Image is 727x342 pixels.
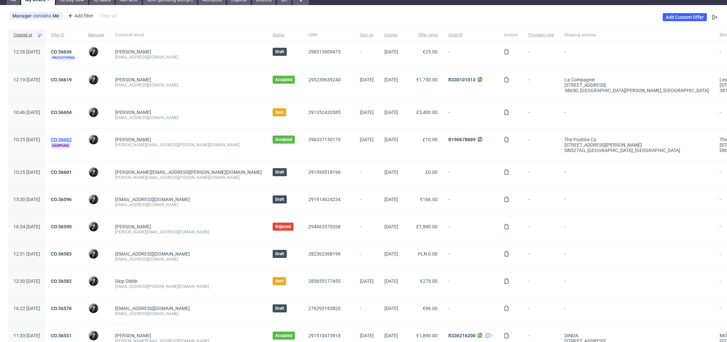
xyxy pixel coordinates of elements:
[564,137,709,142] div: The Positive Co
[528,306,554,316] span: -
[275,49,284,54] span: Draft
[51,143,70,148] span: Sampling
[308,251,341,257] a: 282362368199
[564,77,709,82] div: La compagnie
[115,169,262,175] span: [PERSON_NAME][EMAIL_ADDRESS][PERSON_NAME][DOMAIN_NAME]
[115,224,151,229] a: [PERSON_NAME]
[51,49,72,54] a: CO.56636
[360,333,374,338] span: [DATE]
[115,202,262,207] div: [EMAIL_ADDRESS][DOMAIN_NAME]
[564,82,709,88] div: [STREET_ADDRESS]
[448,110,493,120] span: -
[384,32,398,38] span: Expires
[416,224,438,229] span: £1,980.00
[115,306,190,311] span: [EMAIL_ADDRESS][DOMAIN_NAME]
[564,333,709,338] div: DINDA
[528,110,554,120] span: -
[384,77,398,82] span: [DATE]
[448,333,476,338] a: R336216200
[448,224,493,235] span: -
[528,278,554,289] span: -
[51,197,72,202] a: CO.56596
[53,13,59,18] div: Me
[13,110,40,115] span: 10:46 [DATE]
[89,75,98,84] img: Philippe Dubuy
[13,32,35,38] span: Created at
[564,224,709,235] span: -
[360,137,374,142] span: [DATE]
[448,169,493,180] span: -
[384,306,398,311] span: [DATE]
[115,142,262,148] div: [PERSON_NAME][EMAIL_ADDRESS][PERSON_NAME][DOMAIN_NAME]
[51,278,72,284] a: CO.56582
[564,49,709,61] span: -
[360,251,374,262] span: -
[89,135,98,144] img: Philippe Dubuy
[528,49,554,61] span: -
[89,195,98,204] img: Philippe Dubuy
[564,251,709,262] span: -
[491,333,493,338] span: 1
[13,224,40,229] span: 16:34 [DATE]
[308,110,341,115] a: 291352420585
[115,197,190,202] span: [EMAIL_ADDRESS][DOMAIN_NAME]
[308,169,341,175] a: 291595518196
[308,306,341,311] a: 276295193820
[308,77,341,82] a: 295239639240
[275,197,284,202] span: Draft
[308,333,341,338] a: 291510473918
[528,137,554,153] span: -
[51,55,76,61] span: Prototyping
[484,333,493,338] a: 1
[448,278,493,289] span: -
[528,77,554,93] span: -
[115,54,262,60] div: [EMAIL_ADDRESS][DOMAIN_NAME]
[308,32,349,38] span: CRM
[425,169,438,175] span: £0.00
[13,197,40,202] span: 15:30 [DATE]
[89,249,98,259] img: Philippe Dubuy
[115,229,262,235] div: [PERSON_NAME][EMAIL_ADDRESS][DOMAIN_NAME]
[275,306,284,311] span: Draft
[448,306,493,316] span: -
[89,331,98,340] img: Philippe Dubuy
[528,251,554,262] span: -
[115,333,151,338] a: [PERSON_NAME]
[13,169,40,175] span: 10:25 [DATE]
[384,49,398,54] span: [DATE]
[528,169,554,180] span: -
[13,137,40,142] span: 10:25 [DATE]
[528,32,554,38] span: Payment type
[89,47,98,56] img: Philippe Dubuy
[115,311,262,316] div: [EMAIL_ADDRESS][DOMAIN_NAME]
[115,257,262,262] div: [EMAIL_ADDRESS][DOMAIN_NAME]
[51,333,72,338] a: CO.56551
[13,49,40,54] span: 12:26 [DATE]
[13,278,40,284] span: 12:30 [DATE]
[564,278,709,289] span: -
[51,306,72,311] a: CO.56576
[51,77,72,82] a: CO.56619
[360,77,374,82] span: [DATE]
[13,333,40,338] span: 11:33 [DATE]
[360,110,374,115] span: [DATE]
[416,77,438,82] span: €1,750.00
[275,137,292,142] span: Accepted
[275,110,283,115] span: Sent
[115,110,151,115] a: [PERSON_NAME]
[564,142,709,148] div: [STREET_ADDRESS][PERSON_NAME]
[663,13,707,21] a: Add Custom Offer
[409,32,438,38] span: Offer value
[360,197,374,207] span: -
[89,304,98,313] img: Philippe Dubuy
[418,251,438,257] span: PLN 0.00
[273,32,298,38] span: Status
[564,110,709,120] span: -
[13,306,40,311] span: 16:22 [DATE]
[275,333,292,338] span: Accepted
[115,49,151,54] a: [PERSON_NAME]
[360,169,374,180] span: -
[275,77,292,82] span: Accepted
[423,137,438,142] span: £10.00
[115,82,262,88] div: [EMAIL_ADDRESS][DOMAIN_NAME]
